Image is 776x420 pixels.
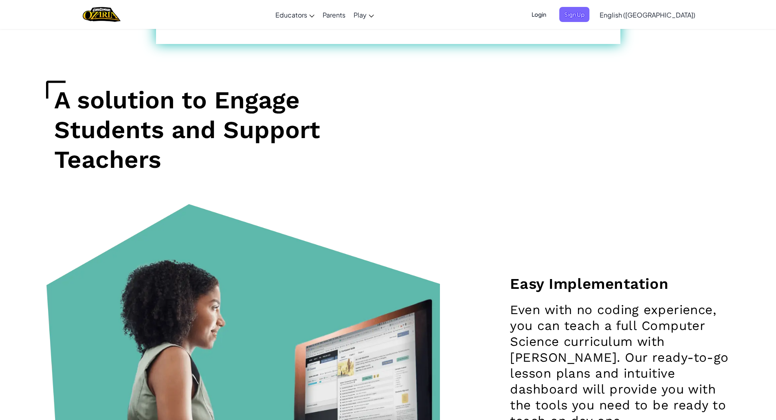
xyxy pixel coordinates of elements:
img: Home [83,6,121,23]
button: Login [527,7,551,22]
h2: Easy Implementation [510,274,730,294]
span: Educators [275,11,307,19]
span: Play [354,11,367,19]
a: Play [350,4,378,26]
span: English ([GEOGRAPHIC_DATA]) [600,11,695,19]
a: Ozaria by CodeCombat logo [83,6,121,23]
a: Parents [319,4,350,26]
button: Sign Up [559,7,589,22]
h1: A solution to Engage Students and Support Teachers [46,81,342,179]
a: Educators [271,4,319,26]
a: English ([GEOGRAPHIC_DATA]) [596,4,699,26]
